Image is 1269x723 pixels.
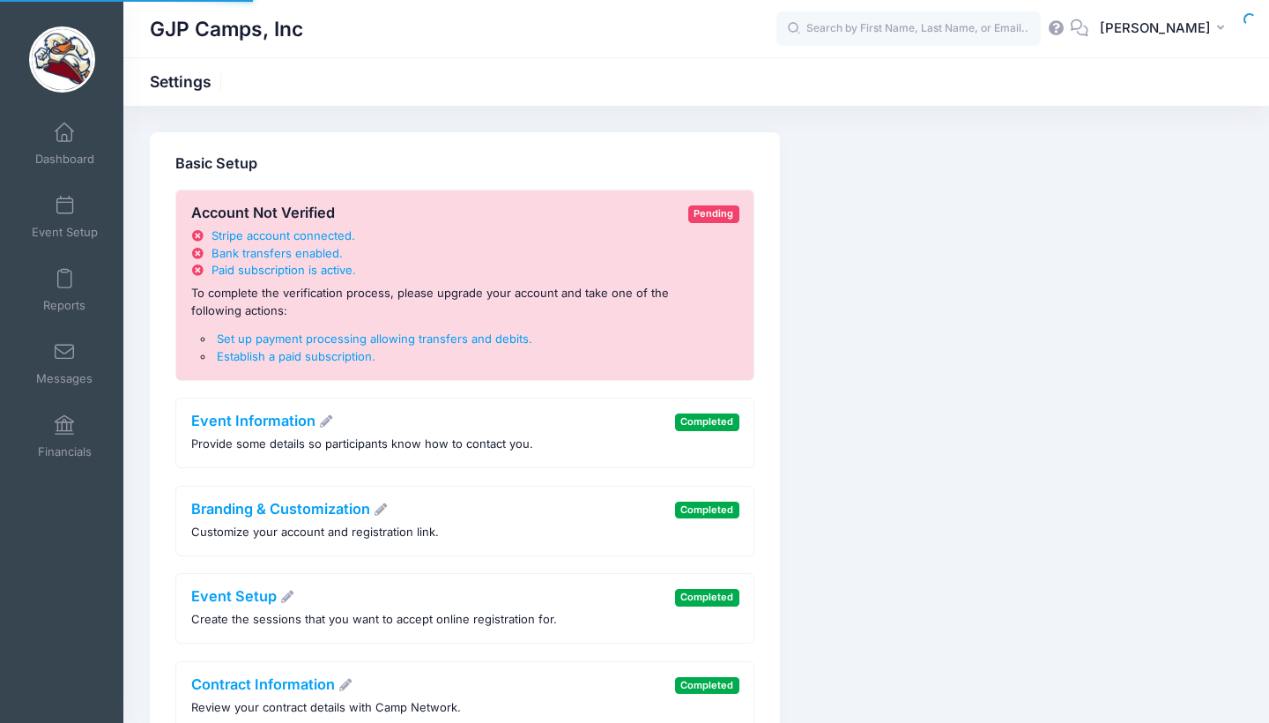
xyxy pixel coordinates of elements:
span: Completed [675,677,739,694]
span: [PERSON_NAME] [1100,19,1211,38]
a: Event Setup [191,587,295,605]
a: Contract Information [191,675,353,693]
button: [PERSON_NAME] [1088,9,1243,49]
p: Provide some details so participants know how to contact you. [191,436,533,453]
a: Bank transfers enabled. [191,246,344,260]
span: Completed [675,589,739,606]
span: Stripe account connected [211,228,352,242]
a: Paid subscription is active. [191,263,357,277]
a: Set up payment processing allowing transfers and debits. [214,332,532,346]
span: Financials [38,444,92,459]
h4: Basic Setup [175,155,754,173]
img: GJP Camps, Inc [29,26,95,93]
h1: Settings [150,72,226,91]
input: Search by First Name, Last Name, or Email... [776,11,1041,47]
span: Messages [36,371,93,386]
span: Event Setup [32,225,98,240]
a: Event Information [191,412,334,429]
a: Establish a paid subscription. [214,349,375,363]
a: Stripe account connected. [191,228,356,242]
span: Establish a paid subscription [217,349,372,363]
span: Paid subscription is active [211,263,352,277]
span: Set up payment processing allowing transfers and debits [217,332,529,346]
a: Branding & Customization [191,500,389,518]
a: Reports [23,259,107,321]
p: Create the sessions that you want to accept online registration for. [191,611,557,629]
span: Completed [675,414,739,430]
p: To complete the verification process, please upgrade your account and take one of the following a... [191,285,679,319]
a: Messages [23,332,107,394]
h1: GJP Camps, Inc [150,9,303,49]
a: Dashboard [23,113,107,175]
span: Reports [43,298,85,313]
span: Completed [675,502,739,518]
p: Review your contract details with Camp Network. [191,699,461,717]
h4: Account Not Verified [191,205,679,222]
span: Dashboard [35,152,94,167]
span: Pending [688,205,739,222]
a: Event Setup [23,186,107,248]
a: Financials [23,406,107,467]
span: Bank transfers enabled [211,246,339,260]
p: Customize your account and registration link. [191,524,439,541]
